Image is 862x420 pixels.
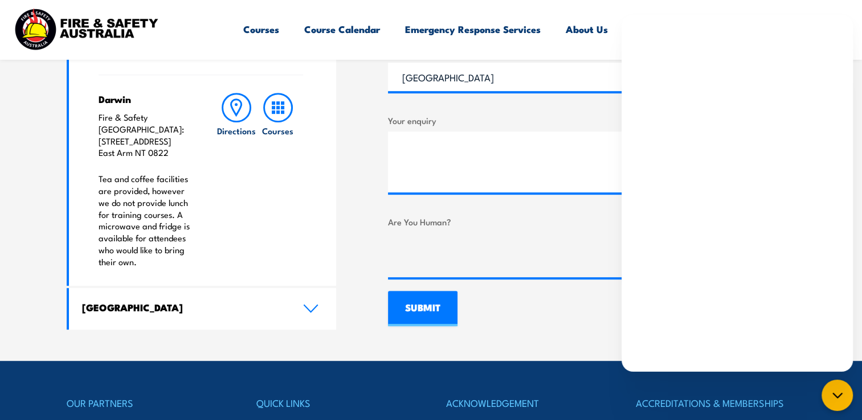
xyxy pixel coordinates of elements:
[822,380,853,411] button: chat-button
[633,14,658,44] a: News
[99,173,194,267] p: Tea and coffee facilities are provided, however we do not provide lunch for training courses. A m...
[99,93,194,105] h4: Darwin
[216,93,257,268] a: Directions
[622,15,853,372] iframe: Chatbot
[256,395,416,411] h4: QUICK LINKS
[69,288,337,330] a: [GEOGRAPHIC_DATA]
[262,125,293,137] h6: Courses
[258,93,299,268] a: Courses
[773,14,808,44] a: Contact
[566,14,608,44] a: About Us
[67,395,226,411] h4: OUR PARTNERS
[405,14,541,44] a: Emergency Response Services
[388,291,457,326] input: SUBMIT
[304,14,380,44] a: Course Calendar
[636,395,795,411] h4: ACCREDITATIONS & MEMBERSHIPS
[388,233,561,277] iframe: reCAPTCHA
[683,14,747,44] a: Learner Portal
[82,301,286,314] h4: [GEOGRAPHIC_DATA]
[446,395,606,411] h4: ACKNOWLEDGEMENT
[99,112,194,159] p: Fire & Safety [GEOGRAPHIC_DATA]: [STREET_ADDRESS] East Arm NT 0822
[217,125,256,137] h6: Directions
[243,14,279,44] a: Courses
[388,215,796,228] label: Are You Human?
[388,114,796,127] label: Your enquiry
